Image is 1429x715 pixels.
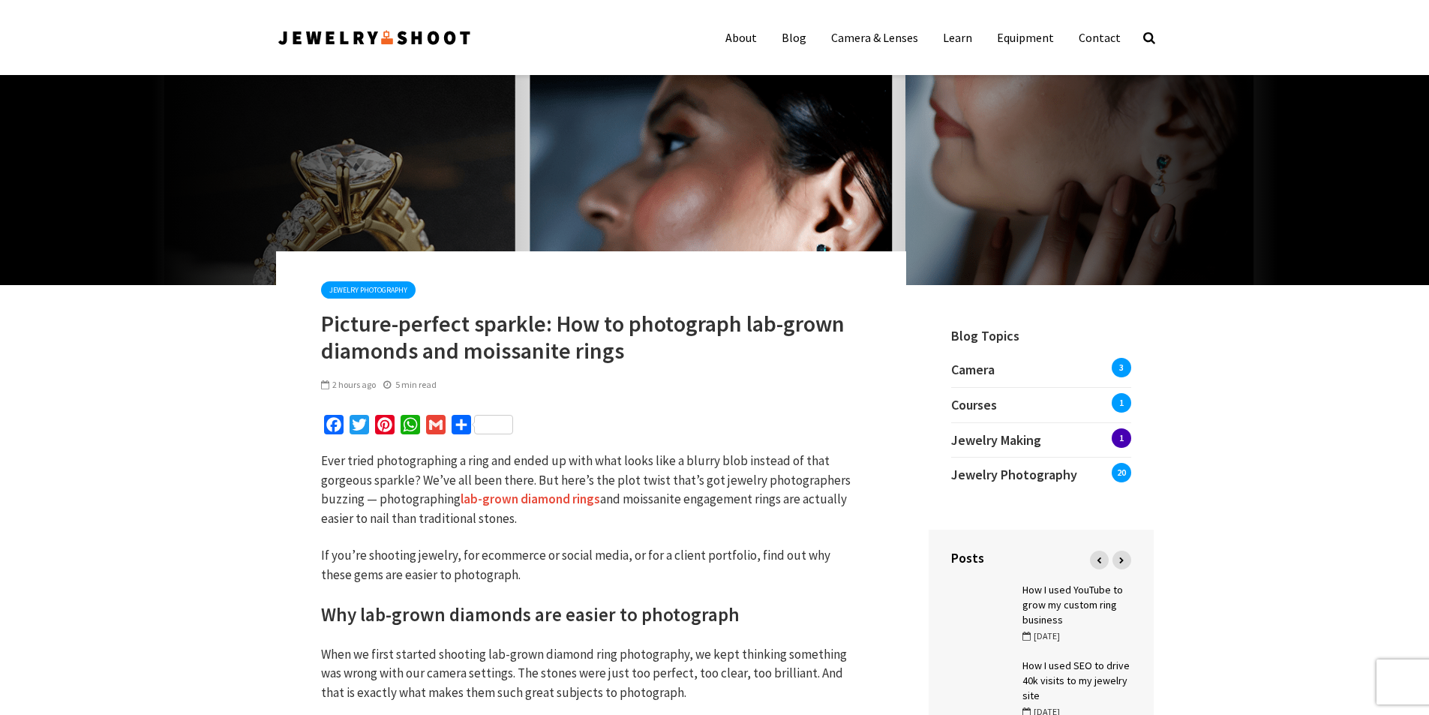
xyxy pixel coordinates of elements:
h4: Posts [951,548,1131,567]
h1: Picture-perfect sparkle: How to photograph lab-grown diamonds and moissanite rings [321,310,861,364]
a: How I used YouTube to grow my custom ring business [1022,583,1123,626]
span: Jewelry Making [951,431,1041,449]
img: Jewelry Photographer Bay Area - San Francisco | Nationwide via Mail [276,26,473,50]
a: Gmail [423,415,449,440]
a: Facebook [321,415,347,440]
a: Camera & Lenses [820,23,929,53]
a: About [714,23,768,53]
span: 2 hours ago [321,379,376,390]
a: Jewelry Photography [321,281,416,299]
a: Courses1 [951,388,1131,422]
a: WhatsApp [398,415,423,440]
span: [DATE] [1022,630,1060,641]
a: Share [449,415,516,440]
a: lab-grown diamond rings [461,491,600,508]
h4: Blog Topics [929,308,1154,345]
div: 5 min read [383,378,437,392]
a: How I used SEO to drive 40k visits to my jewelry site [1022,659,1130,702]
a: Jewelry Photography20 [951,458,1131,492]
a: Pinterest [372,415,398,440]
p: Ever tried photographing a ring and ended up with what looks like a blurry blob instead of that g... [321,452,861,528]
a: Twitter [347,415,372,440]
a: Learn [932,23,983,53]
span: 1 [1112,428,1131,448]
p: When we first started shooting lab-grown diamond ring photography, we kept thinking something was... [321,645,861,703]
a: Equipment [986,23,1065,53]
a: Camera3 [951,360,1131,387]
span: Jewelry Photography [951,466,1077,483]
a: Jewelry Making1 [951,423,1131,458]
a: Blog [770,23,818,53]
h2: Why lab-grown diamonds are easier to photograph [321,602,861,627]
span: Courses [951,396,997,413]
span: 1 [1112,393,1131,413]
p: If you’re shooting jewelry, for ecommerce or social media, or for a client portfolio, find out wh... [321,546,861,584]
strong: lab-grown diamond rings [461,491,600,507]
span: 20 [1112,463,1131,482]
span: Camera [951,361,995,378]
span: 3 [1112,358,1131,377]
a: Contact [1067,23,1132,53]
